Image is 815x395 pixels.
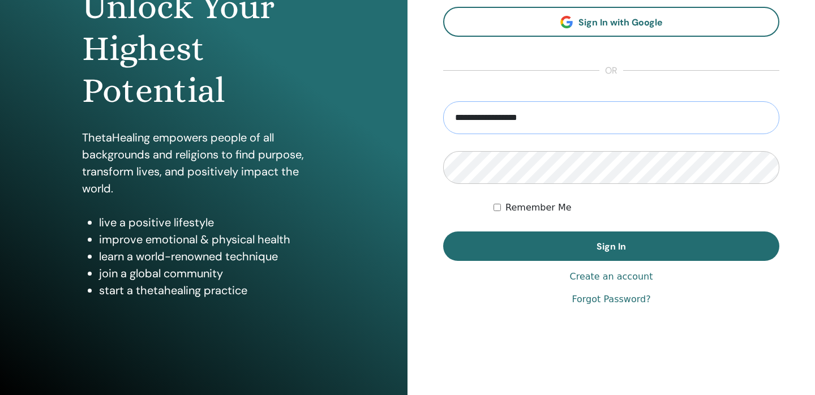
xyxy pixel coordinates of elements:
[599,64,623,78] span: or
[597,241,626,252] span: Sign In
[505,201,572,214] label: Remember Me
[572,293,650,306] a: Forgot Password?
[494,201,779,214] div: Keep me authenticated indefinitely or until I manually logout
[443,7,779,37] a: Sign In with Google
[99,231,325,248] li: improve emotional & physical health
[99,265,325,282] li: join a global community
[99,214,325,231] li: live a positive lifestyle
[569,270,653,284] a: Create an account
[99,248,325,265] li: learn a world-renowned technique
[578,16,663,28] span: Sign In with Google
[443,231,779,261] button: Sign In
[82,129,325,197] p: ThetaHealing empowers people of all backgrounds and religions to find purpose, transform lives, a...
[99,282,325,299] li: start a thetahealing practice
